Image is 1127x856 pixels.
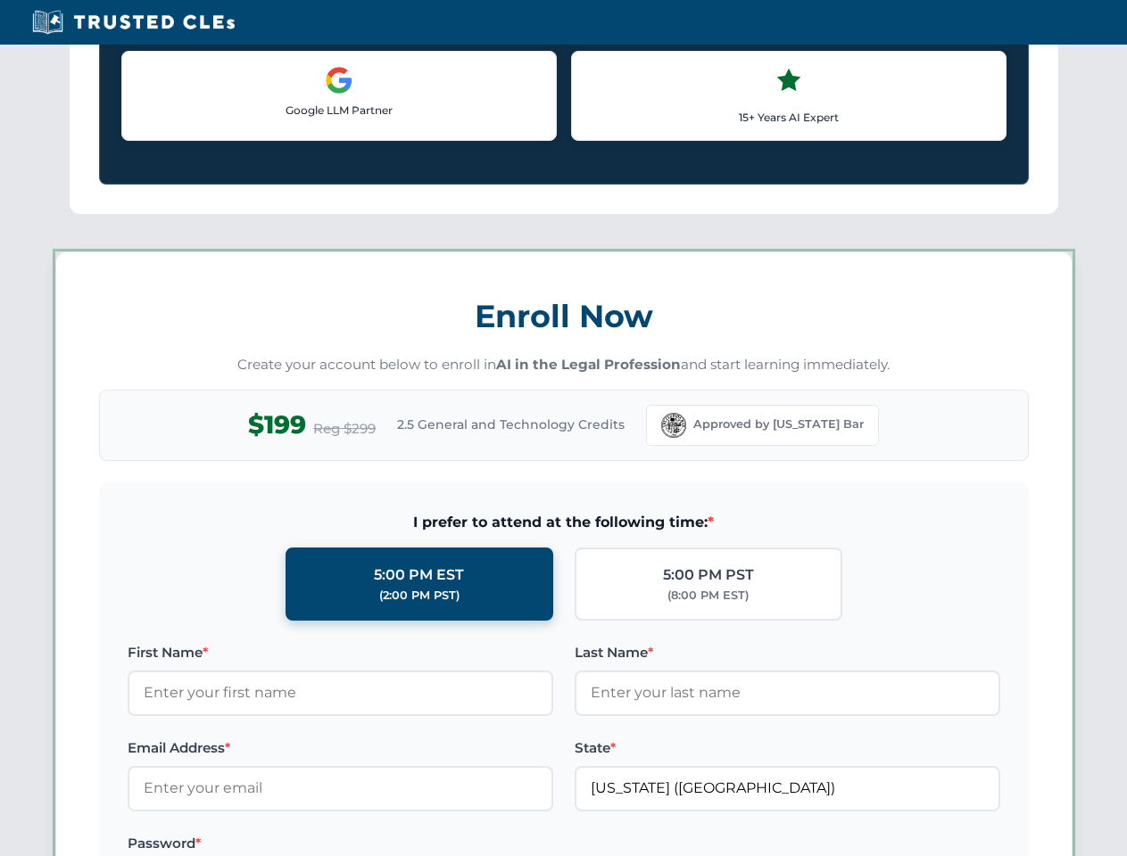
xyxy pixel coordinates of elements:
div: 5:00 PM EST [374,564,464,587]
img: Trusted CLEs [27,9,240,36]
input: Enter your email [128,766,553,811]
span: Approved by [US_STATE] Bar [693,416,864,433]
span: I prefer to attend at the following time: [128,511,1000,534]
div: (2:00 PM PST) [379,587,460,605]
img: Google [325,66,353,95]
input: Florida (FL) [575,766,1000,811]
span: $199 [248,405,306,445]
h3: Enroll Now [99,288,1029,344]
label: First Name [128,642,553,663]
img: Florida Bar [661,413,686,438]
label: Last Name [575,642,1000,663]
span: Reg $299 [313,418,376,440]
input: Enter your first name [128,671,553,715]
strong: AI in the Legal Profession [496,356,681,373]
p: Google LLM Partner [137,102,542,119]
div: (8:00 PM EST) [667,587,749,605]
label: Email Address [128,737,553,759]
label: Password [128,833,553,854]
span: 2.5 General and Technology Credits [397,415,625,434]
p: Create your account below to enroll in and start learning immediately. [99,355,1029,375]
div: 5:00 PM PST [663,564,754,587]
p: 15+ Years AI Expert [586,109,991,126]
input: Enter your last name [575,671,1000,715]
label: State [575,737,1000,759]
